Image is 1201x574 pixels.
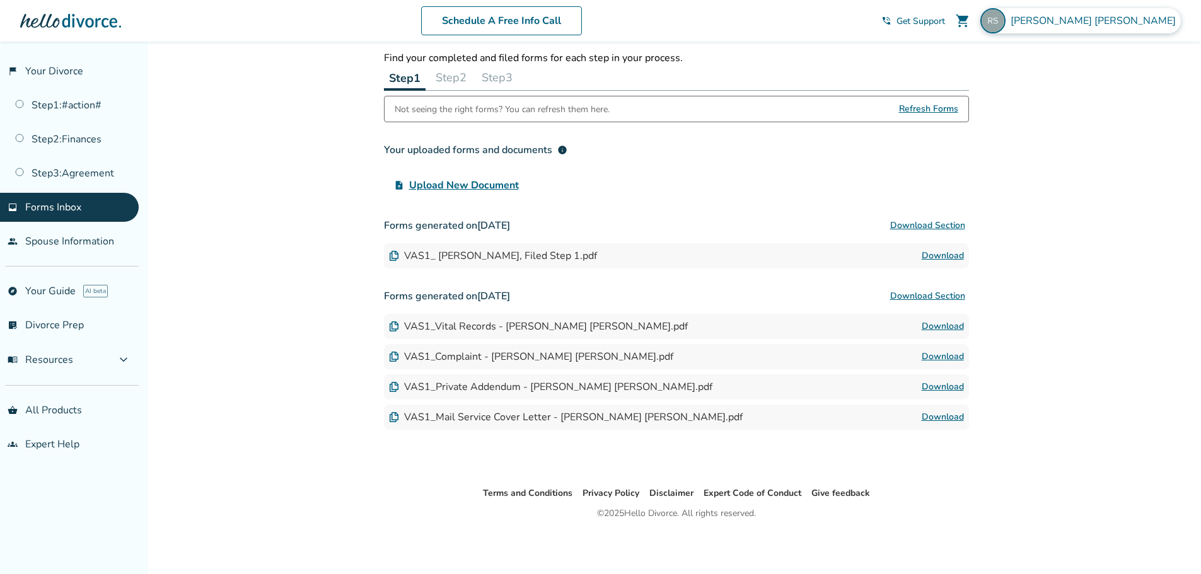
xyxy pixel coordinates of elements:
span: flag_2 [8,66,18,76]
div: VAS1_Private Addendum - [PERSON_NAME] [PERSON_NAME].pdf [389,380,712,394]
a: Privacy Policy [583,487,639,499]
span: shopping_basket [8,405,18,415]
span: [PERSON_NAME] [PERSON_NAME] [1011,14,1181,28]
img: Document [389,321,399,331]
div: Not seeing the right forms? You can refresh them here. [395,96,610,122]
div: © 2025 Hello Divorce. All rights reserved. [597,506,756,521]
span: Get Support [896,15,945,27]
a: Download [922,379,964,394]
img: Document [389,251,399,261]
span: explore [8,286,18,296]
a: Download [922,319,964,334]
a: Expert Code of Conduct [704,487,801,499]
div: VAS1_Mail Service Cover Letter - [PERSON_NAME] [PERSON_NAME].pdf [389,410,743,424]
span: info [557,145,567,155]
span: list_alt_check [8,320,18,330]
span: inbox [8,202,18,212]
span: Refresh Forms [899,96,958,122]
div: Your uploaded forms and documents [384,142,567,158]
span: Forms Inbox [25,200,81,214]
a: Terms and Conditions [483,487,572,499]
button: Download Section [886,213,969,238]
h3: Forms generated on [DATE] [384,284,969,309]
a: Download [922,410,964,425]
span: expand_more [116,352,131,367]
img: Document [389,382,399,392]
img: ruth@cues.org [980,8,1006,33]
span: Resources [8,353,73,367]
li: Disclaimer [649,486,693,501]
span: Upload New Document [409,178,519,193]
span: upload_file [394,180,404,190]
img: Document [389,352,399,362]
button: Step2 [431,65,472,90]
div: VAS1_Vital Records - [PERSON_NAME] [PERSON_NAME].pdf [389,319,688,333]
img: Document [389,412,399,422]
p: Find your completed and filed forms for each step in your process. [384,51,969,65]
button: Step1 [384,65,426,91]
button: Download Section [886,284,969,309]
button: Step3 [477,65,518,90]
span: shopping_cart [955,13,970,28]
span: phone_in_talk [881,16,891,26]
a: Schedule A Free Info Call [421,6,582,35]
span: menu_book [8,355,18,365]
iframe: Chat Widget [1138,514,1201,574]
div: VAS1_Complaint - [PERSON_NAME] [PERSON_NAME].pdf [389,350,673,364]
span: groups [8,439,18,449]
a: Download [922,248,964,263]
a: Download [922,349,964,364]
a: phone_in_talkGet Support [881,15,945,27]
span: people [8,236,18,246]
li: Give feedback [811,486,870,501]
span: AI beta [83,285,108,297]
h3: Forms generated on [DATE] [384,213,969,238]
div: VAS1_ [PERSON_NAME], Filed Step 1.pdf [389,249,597,263]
